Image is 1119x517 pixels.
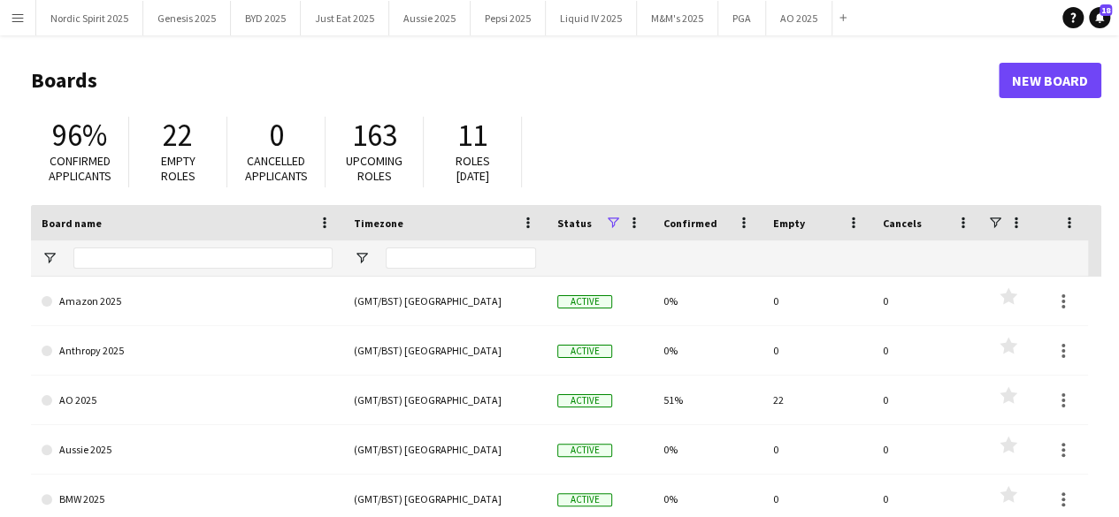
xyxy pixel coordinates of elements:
[872,376,982,424] div: 0
[653,425,763,474] div: 0%
[161,153,195,184] span: Empty roles
[245,153,308,184] span: Cancelled applicants
[1089,7,1110,28] a: 18
[763,277,872,325] div: 0
[557,345,612,358] span: Active
[343,425,547,474] div: (GMT/BST) [GEOGRAPHIC_DATA]
[354,217,403,230] span: Timezone
[653,277,763,325] div: 0%
[231,1,301,35] button: BYD 2025
[49,153,111,184] span: Confirmed applicants
[763,326,872,375] div: 0
[557,217,592,230] span: Status
[763,376,872,424] div: 22
[42,277,333,326] a: Amazon 2025
[343,277,547,325] div: (GMT/BST) [GEOGRAPHIC_DATA]
[36,1,143,35] button: Nordic Spirit 2025
[343,326,547,375] div: (GMT/BST) [GEOGRAPHIC_DATA]
[269,116,284,155] span: 0
[42,376,333,425] a: AO 2025
[999,63,1101,98] a: New Board
[386,247,536,269] input: Timezone Filter Input
[763,425,872,474] div: 0
[653,326,763,375] div: 0%
[872,326,982,375] div: 0
[1100,4,1112,16] span: 18
[42,250,57,266] button: Open Filter Menu
[457,116,487,155] span: 11
[872,277,982,325] div: 0
[883,217,922,230] span: Cancels
[653,376,763,424] div: 51%
[456,153,490,184] span: Roles [DATE]
[73,247,333,269] input: Board name Filter Input
[557,295,612,308] span: Active
[42,326,333,376] a: Anthropy 2025
[346,153,402,184] span: Upcoming roles
[31,67,999,94] h1: Boards
[637,1,718,35] button: M&M's 2025
[143,1,231,35] button: Genesis 2025
[557,394,612,407] span: Active
[872,425,982,474] div: 0
[766,1,832,35] button: AO 2025
[718,1,766,35] button: PGA
[389,1,471,35] button: Aussie 2025
[557,444,612,457] span: Active
[471,1,546,35] button: Pepsi 2025
[546,1,637,35] button: Liquid IV 2025
[42,217,102,230] span: Board name
[52,116,107,155] span: 96%
[352,116,397,155] span: 163
[557,493,612,506] span: Active
[163,116,193,155] span: 22
[354,250,370,266] button: Open Filter Menu
[42,425,333,475] a: Aussie 2025
[343,376,547,424] div: (GMT/BST) [GEOGRAPHIC_DATA]
[663,217,717,230] span: Confirmed
[773,217,805,230] span: Empty
[301,1,389,35] button: Just Eat 2025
